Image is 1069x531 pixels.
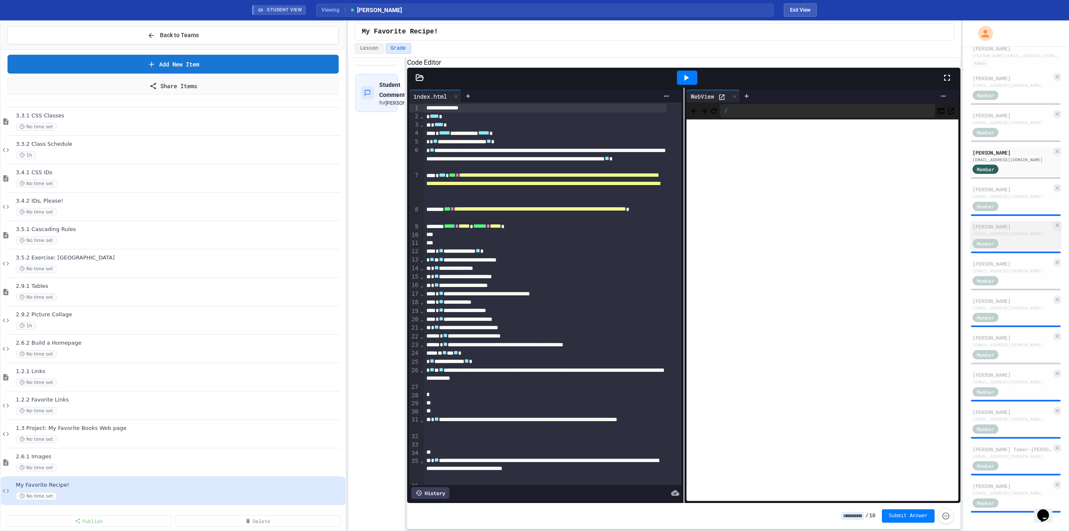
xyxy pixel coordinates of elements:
[379,99,424,107] div: for
[350,6,402,15] span: [PERSON_NAME]
[409,231,420,239] div: 10
[977,425,994,433] span: Member
[16,368,344,375] span: 1.2.1 Links
[866,513,869,519] span: /
[409,298,420,307] div: 18
[409,264,420,273] div: 14
[973,74,1051,82] div: [PERSON_NAME]
[977,351,994,358] span: Member
[977,314,994,321] span: Member
[973,379,1051,385] div: [EMAIL_ADDRESS][DOMAIN_NAME]
[267,7,302,14] span: STUDENT VIEW
[420,324,424,331] span: Fold line
[16,350,57,358] span: No time set
[420,257,424,263] span: Fold line
[409,416,420,432] div: 31
[409,112,420,121] div: 2
[969,24,995,43] div: My Account
[973,297,1051,305] div: [PERSON_NAME]
[973,408,1051,416] div: [PERSON_NAME]
[16,322,36,330] span: 1h
[16,396,344,404] span: 1.2.2 Favorite Links
[937,106,945,116] button: Console
[409,256,420,264] div: 13
[16,482,344,489] span: My Favorite Recipe!
[784,3,817,17] button: Exit student view
[16,112,344,119] span: 3.3.1 CSS Classes
[973,445,1051,453] div: [PERSON_NAME] Tower-[PERSON_NAME]
[420,367,424,373] span: Fold line
[8,77,339,95] a: Share Items
[977,165,994,173] span: Member
[973,342,1051,348] div: [EMAIL_ADDRESS][DOMAIN_NAME]
[973,82,1051,89] div: [EMAIL_ADDRESS][DOMAIN_NAME]
[16,453,344,460] span: 2.6.1 Images
[409,432,420,441] div: 32
[420,121,424,128] span: Fold line
[420,316,424,323] span: Fold line
[409,273,420,281] div: 15
[409,290,420,298] div: 17
[977,277,994,285] span: Member
[355,43,383,54] button: Lesson
[973,490,1051,496] div: [EMAIL_ADDRESS][DOMAIN_NAME]
[409,341,420,349] div: 23
[710,106,718,116] button: Refresh
[869,513,875,519] span: 10
[16,435,57,443] span: No time set
[6,515,172,527] a: Publish
[973,185,1051,193] div: [PERSON_NAME]
[973,112,1051,119] div: [PERSON_NAME]
[973,268,1051,274] div: [EMAIL_ADDRESS][DOMAIN_NAME]
[977,462,994,470] span: Member
[420,113,424,119] span: Fold line
[973,334,1051,341] div: [PERSON_NAME]
[411,487,449,499] div: History
[16,311,344,318] span: 2.9.2 Picture Collage
[379,81,408,98] span: Student Comments
[973,60,988,67] div: Admin
[409,223,420,231] div: 9
[973,416,1051,422] div: [EMAIL_ADDRESS][DOMAIN_NAME]
[16,236,57,244] span: No time set
[409,315,420,324] div: 20
[720,104,935,117] div: /
[175,515,341,527] a: Delete
[16,198,344,205] span: 3.4.2 IDs, Please!
[409,281,420,290] div: 16
[409,129,420,137] div: 4
[420,265,424,272] span: Fold line
[409,399,420,408] div: 29
[409,383,420,391] div: 27
[8,55,339,74] a: Add New Item
[409,247,420,256] div: 12
[973,193,1051,200] div: [EMAIL_ADDRESS][DOMAIN_NAME]
[420,457,424,464] span: Fold line
[16,492,57,500] span: No time set
[977,91,994,99] span: Member
[16,265,57,273] span: No time set
[409,324,420,332] div: 21
[882,509,935,523] button: Submit Answer
[973,157,1051,163] div: [EMAIL_ADDRESS][DOMAIN_NAME]
[420,290,424,297] span: Fold line
[973,260,1051,267] div: [PERSON_NAME]
[409,92,451,101] div: index.html
[16,226,344,233] span: 3.5.1 Cascading Rules
[409,333,420,341] div: 22
[409,171,420,205] div: 7
[420,282,424,289] span: Fold line
[16,151,36,159] span: 1h
[16,141,344,148] span: 3.3.2 Class Schedule
[160,31,199,40] span: Back to Teams
[385,100,424,106] span: [PERSON_NAME]
[16,464,57,472] span: No time set
[1034,498,1061,523] iframe: chat widget
[420,299,424,305] span: Fold line
[409,449,420,457] div: 34
[16,293,57,301] span: No time set
[322,6,345,14] span: Viewing
[686,90,740,102] div: WebView
[16,123,57,131] span: No time set
[409,104,420,112] div: 1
